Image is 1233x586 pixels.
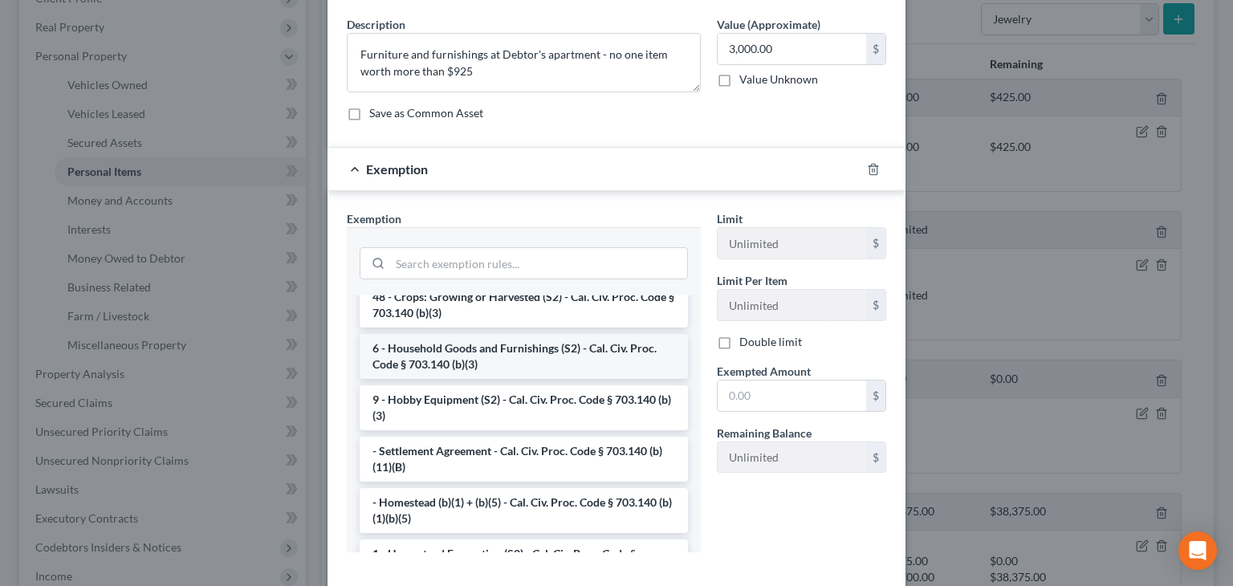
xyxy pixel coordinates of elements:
label: Double limit [739,334,802,350]
div: $ [866,442,885,473]
input: Search exemption rules... [390,248,687,279]
input: -- [718,290,866,320]
li: - Settlement Agreement - Cal. Civ. Proc. Code § 703.140 (b)(11)(B) [360,437,688,482]
label: Value Unknown [739,71,818,87]
li: 1 - Homestead Exemption (S2) - Cal. Civ. Proc. Code § 703.140 (b)(1) [360,539,688,584]
div: $ [866,290,885,320]
span: Limit [717,212,743,226]
span: Exempted Amount [717,364,811,378]
label: Remaining Balance [717,425,812,442]
input: -- [718,442,866,473]
span: Exemption [366,161,428,177]
li: 48 - Crops: Growing or Harvested (S2) - Cal. Civ. Proc. Code § 703.140 (b)(3) [360,283,688,328]
li: - Homestead (b)(1) + (b)(5) - Cal. Civ. Proc. Code § 703.140 (b)(1)(b)(5) [360,488,688,533]
input: 0.00 [718,34,866,64]
div: $ [866,228,885,258]
div: $ [866,380,885,411]
input: -- [718,228,866,258]
label: Save as Common Asset [369,105,483,121]
input: 0.00 [718,380,866,411]
span: Description [347,18,405,31]
div: $ [866,34,885,64]
div: Open Intercom Messenger [1178,531,1217,570]
span: Exemption [347,212,401,226]
label: Value (Approximate) [717,16,820,33]
li: 9 - Hobby Equipment (S2) - Cal. Civ. Proc. Code § 703.140 (b)(3) [360,385,688,430]
li: 6 - Household Goods and Furnishings (S2) - Cal. Civ. Proc. Code § 703.140 (b)(3) [360,334,688,379]
label: Limit Per Item [717,272,787,289]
